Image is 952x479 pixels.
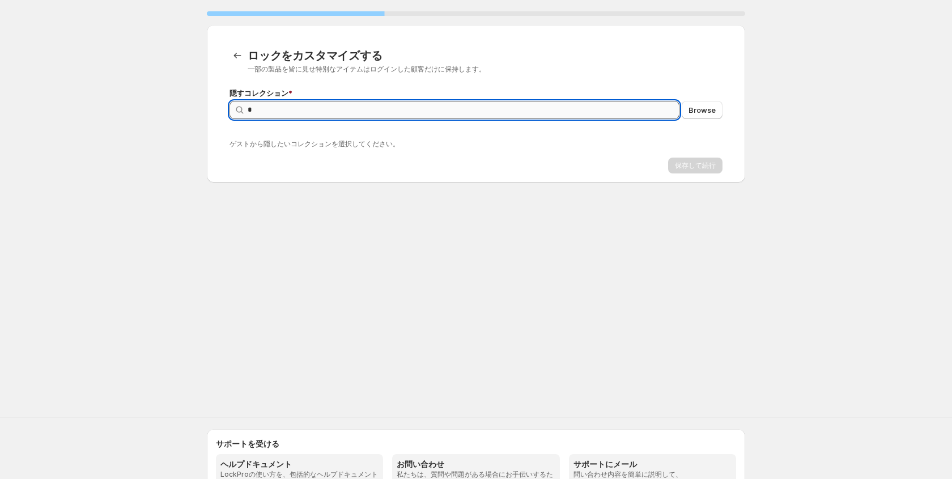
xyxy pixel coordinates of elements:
[248,49,382,62] span: ロックをカスタマイズする
[688,104,716,116] span: Browse
[397,459,555,470] h3: お問い合わせ
[229,139,722,149] p: ゲストから隠したいコレクションを選択してください。
[216,438,736,450] h2: サポートを受ける
[220,459,379,470] h3: ヘルプドキュメント
[573,459,732,470] h3: サポートにメール
[229,48,245,63] button: CustomisationStep.backToTemplates
[248,65,722,74] p: 一部の製品を皆に見せ特別なアイテムはログインした顧客だけに保持します。
[682,101,722,119] button: Browse
[229,87,722,99] p: 隠すコレクション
